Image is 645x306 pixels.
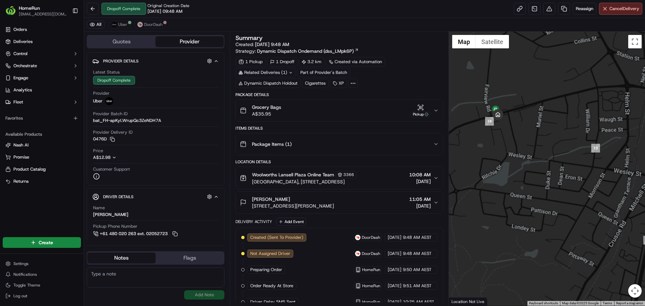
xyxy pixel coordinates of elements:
span: Uber [118,22,127,27]
button: Toggle Theme [3,280,81,290]
span: Deliveries [13,39,33,45]
img: Google [450,297,473,306]
h3: Summary [235,35,263,41]
span: Notifications [13,272,37,277]
button: Settings [3,259,81,268]
button: All [87,20,104,29]
span: Driver Delay SMS Sent [250,299,296,305]
span: DoorDash [362,235,380,240]
span: Customer Support [93,166,130,172]
button: Quotes [87,36,156,47]
a: Orders [3,24,81,35]
button: [EMAIL_ADDRESS][DOMAIN_NAME] [19,11,67,17]
span: Pickup Phone Number [93,223,137,229]
div: 1 Pickup [235,57,266,67]
button: Show street map [452,35,476,48]
span: Package Items ( 1 ) [252,141,292,147]
button: Reassign [573,3,596,15]
span: [DATE] [388,283,401,289]
img: uber-new-logo.jpeg [112,22,117,27]
img: HomeRun [5,5,16,16]
span: Returns [13,178,29,184]
span: Fleet [13,99,23,105]
a: Created via Automation [326,57,385,67]
button: Grocery BagsA$35.95Pickup [236,100,442,121]
span: Orders [13,27,27,33]
button: 0476D [93,136,115,142]
div: Cigarettes [302,79,329,88]
div: Available Products [3,129,81,140]
a: Promise [5,154,78,160]
span: Reassign [576,6,593,12]
button: Package Items (1) [236,133,442,155]
span: Product Catalog [13,166,46,172]
span: Grocery Bags [252,104,281,111]
button: Woolworths Lansell Plaza Online Team3366[GEOGRAPHIC_DATA], [STREET_ADDRESS]10:08 AM[DATE] [236,167,442,189]
span: A$35.95 [252,111,281,117]
span: A$12.98 [93,155,111,160]
span: [STREET_ADDRESS][PERSON_NAME] [252,203,334,209]
span: Preparing Order [250,267,282,273]
div: Delivery Activity [235,219,272,224]
span: [DATE] [409,178,431,185]
span: HomeRun [362,299,380,305]
button: Control [3,48,81,59]
div: Items Details [235,126,443,131]
span: Nash AI [13,142,29,148]
a: +61 480 020 263 ext. 02052723 [93,230,179,237]
button: Notes [87,253,156,263]
span: Map data ©2025 Google [562,301,599,305]
button: Product Catalog [3,164,81,175]
button: Uber [109,20,130,29]
button: Promise [3,152,81,163]
button: CancelDelivery [599,3,642,15]
span: 9:48 AM AEST [403,251,432,257]
span: 10:08 AM [409,171,431,178]
button: Map camera controls [628,284,642,298]
a: Product Catalog [5,166,78,172]
img: doordash_logo_v2.png [137,22,143,27]
span: HomeRun [362,283,380,289]
div: [PERSON_NAME] [93,212,128,218]
button: Pickup [411,104,431,117]
span: DoorDash [144,22,163,27]
button: A$12.98 [93,155,152,161]
a: Report a map error [616,301,643,305]
span: Cancel Delivery [609,6,639,12]
span: 9:50 AM AEST [403,267,432,273]
span: Latest Status [93,69,120,75]
div: Location Not Live [449,297,487,306]
span: 9:51 AM AEST [403,283,432,289]
span: Name [93,205,105,211]
span: bat_FH-apKyLWrupQc3ZeNDH7A [93,118,161,124]
span: [PERSON_NAME] [252,196,290,203]
span: Uber [93,98,102,104]
span: Orchestrate [13,63,37,69]
button: HomeRun [19,5,40,11]
span: Create [39,239,53,246]
span: +61 480 020 263 ext. 02052723 [100,231,168,237]
span: Analytics [13,87,32,93]
button: DoorDash [134,20,166,29]
a: Nash AI [5,142,78,148]
button: Add Event [276,218,306,226]
span: Toggle Theme [13,282,40,288]
span: [DATE] 09:48 AM [147,8,182,14]
a: Open this area in Google Maps (opens a new window) [450,297,473,306]
span: [DATE] [388,234,401,241]
div: Strategy: [235,48,359,54]
div: 3.2 km [299,57,325,67]
img: doordash_logo_v2.png [355,235,360,240]
span: [DATE] 9:48 AM [255,41,289,47]
div: Package Details [235,92,443,97]
button: Show satellite imagery [476,35,509,48]
span: Provider Details [103,58,138,64]
img: doordash_logo_v2.png [355,251,360,256]
a: Dynamic Dispatch Ondemand (dss_LMpk6P) [257,48,359,54]
span: Promise [13,154,29,160]
span: Provider Batch ID [93,111,128,117]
